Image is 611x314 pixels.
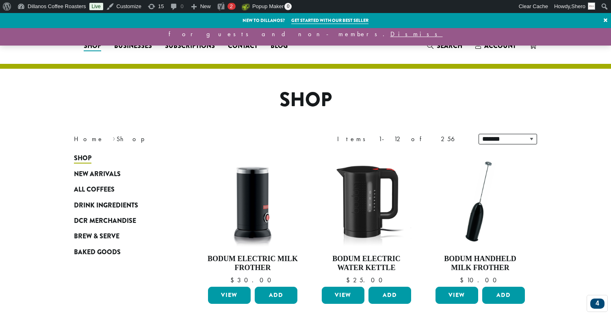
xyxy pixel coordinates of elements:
[74,150,171,166] a: Shop
[208,287,251,304] a: View
[206,155,299,248] img: DP3954.01-002.png
[437,41,462,50] span: Search
[74,169,121,179] span: New Arrivals
[74,213,171,229] a: DCR Merchandise
[230,276,237,284] span: $
[74,135,104,143] a: Home
[74,231,119,242] span: Brew & Serve
[74,247,121,257] span: Baked Goods
[230,276,275,284] bdi: 30.00
[320,255,413,272] h4: Bodum Electric Water Kettle
[74,134,293,144] nav: Breadcrumb
[390,30,443,38] a: Dismiss
[84,41,101,51] span: Shop
[346,276,353,284] span: $
[420,39,469,52] a: Search
[74,244,171,260] a: Baked Goods
[206,255,299,272] h4: Bodum Electric Milk Frother
[165,41,215,51] span: Subscriptions
[230,3,233,9] span: 2
[337,134,466,144] div: Items 1-12 of 256
[435,287,478,304] a: View
[291,17,368,24] a: Get started with our best seller
[228,41,258,51] span: Contact
[433,155,527,283] a: Bodum Handheld Milk Frother $10.00
[77,39,108,52] a: Shop
[74,229,171,244] a: Brew & Serve
[433,155,527,248] img: DP3927.01-002.png
[74,182,171,197] a: All Coffees
[571,3,585,9] span: Shero
[74,216,136,226] span: DCR Merchandise
[255,287,297,304] button: Add
[74,185,115,195] span: All Coffees
[271,41,288,51] span: Blog
[206,155,299,283] a: Bodum Electric Milk Frother $30.00
[74,153,91,164] span: Shop
[482,287,525,304] button: Add
[74,166,171,182] a: New Arrivals
[74,197,171,213] a: Drink Ingredients
[460,276,500,284] bdi: 10.00
[89,3,103,10] a: Live
[600,13,611,28] a: ×
[113,131,115,144] span: ›
[68,88,543,112] h1: Shop
[114,41,152,51] span: Businesses
[346,276,386,284] bdi: 25.00
[368,287,411,304] button: Add
[284,3,292,10] span: 0
[320,155,413,283] a: Bodum Electric Water Kettle $25.00
[433,255,527,272] h4: Bodum Handheld Milk Frother
[320,155,413,248] img: DP3955.01.png
[460,276,467,284] span: $
[322,287,364,304] a: View
[484,41,516,50] span: Account
[74,201,138,211] span: Drink Ingredients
